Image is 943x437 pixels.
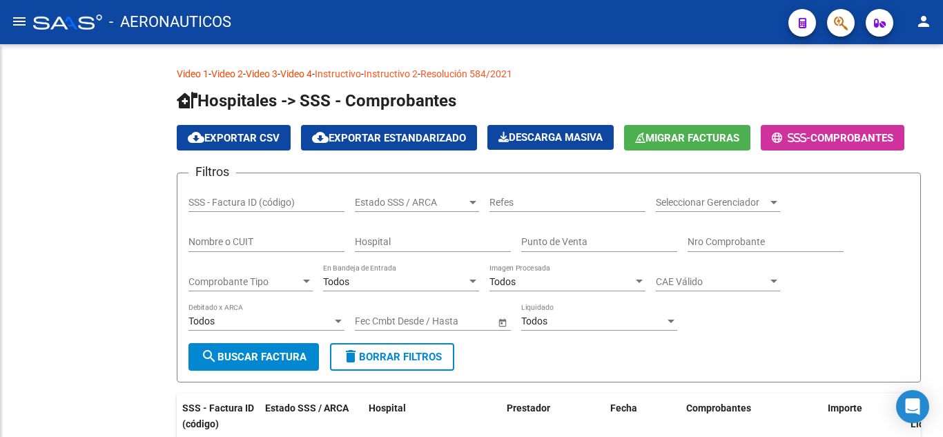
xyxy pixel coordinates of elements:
span: Todos [489,276,516,287]
mat-icon: search [201,348,217,365]
span: Fecha [610,402,637,414]
span: Hospital [369,402,406,414]
span: Todos [188,315,215,327]
button: Descarga Masiva [487,125,614,150]
mat-icon: person [915,13,932,30]
span: Comprobante Tipo [188,276,300,288]
span: Hospitales -> SSS - Comprobantes [177,91,456,110]
span: - AERONAUTICOS [109,7,231,37]
button: Exportar CSV [177,125,291,150]
a: Video 4 [280,68,312,79]
div: Open Intercom Messenger [896,390,929,423]
span: Comprobantes [686,402,751,414]
input: Fecha fin [417,315,485,327]
input: Fecha inicio [355,315,405,327]
span: SSS - Factura ID (código) [182,402,254,429]
span: Importe [828,402,862,414]
mat-icon: delete [342,348,359,365]
a: Video 3 [246,68,278,79]
mat-icon: cloud_download [312,129,329,146]
span: Borrar Filtros [342,351,442,363]
span: Descarga Masiva [498,131,603,144]
button: Borrar Filtros [330,343,454,371]
a: Instructivo 2 [364,68,418,79]
a: Instructivo [315,68,361,79]
a: Video 1 [177,68,208,79]
button: Buscar Factura [188,343,319,371]
span: Estado SSS / ARCA [355,197,467,208]
span: Todos [521,315,547,327]
span: Prestador [507,402,550,414]
p: - - - - - - [177,66,921,81]
span: Exportar Estandarizado [312,132,466,144]
span: Migrar Facturas [635,132,739,144]
span: Buscar Factura [201,351,307,363]
span: COMPROBANTES [810,132,893,144]
button: -COMPROBANTES [761,125,904,150]
button: Open calendar [495,315,509,329]
span: - [772,132,810,144]
button: Exportar Estandarizado [301,125,477,150]
span: Exportar CSV [188,132,280,144]
h3: Filtros [188,162,236,182]
mat-icon: cloud_download [188,129,204,146]
mat-icon: menu [11,13,28,30]
app-download-masive: Descarga masiva de comprobantes (adjuntos) [487,125,614,150]
a: Resolución 584/2021 [420,68,512,79]
a: Video 2 [211,68,243,79]
span: Todos [323,276,349,287]
span: CAE Válido [656,276,768,288]
span: Estado SSS / ARCA [265,402,349,414]
button: Migrar Facturas [624,125,750,150]
span: Seleccionar Gerenciador [656,197,768,208]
